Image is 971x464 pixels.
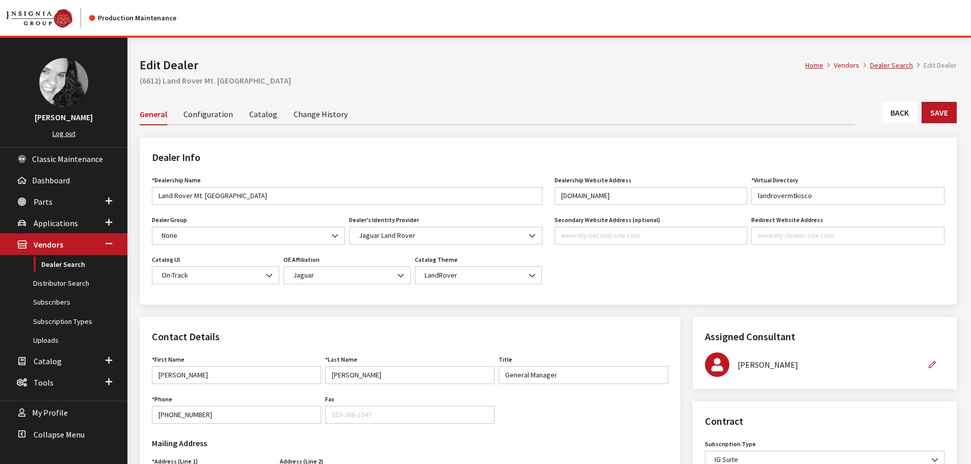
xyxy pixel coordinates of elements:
[53,129,75,138] a: Log out
[498,355,512,364] label: Title
[34,356,62,366] span: Catalog
[140,56,805,74] h1: Edit Dealer
[32,408,68,418] span: My Profile
[705,414,944,429] h2: Contract
[751,227,944,244] input: www.my-dealer-site.com
[140,74,957,87] h2: (6612) Land Rover Mt. [GEOGRAPHIC_DATA]
[249,103,277,124] a: Catalog
[325,406,494,424] input: 803-366-1047
[152,329,668,344] h2: Contact Details
[34,240,63,250] span: Vendors
[32,175,70,185] span: Dashboard
[39,58,88,107] img: Khrystal Dorton
[349,227,542,244] span: Jaguar Land Rover
[555,176,632,185] label: Dealership Website Address
[140,103,167,125] a: General
[32,154,103,164] span: Classic Maintenance
[183,103,233,124] a: Configuration
[152,187,542,205] input: My Dealer
[920,356,944,374] button: Edit Assigned Consultant
[415,255,458,264] label: Catalog Theme
[34,218,78,228] span: Applications
[422,270,536,281] span: LandRover
[705,440,756,449] label: Subscription Type
[415,266,542,284] span: LandRover
[294,103,348,124] a: Change History
[152,266,279,284] span: On-Track
[159,230,338,241] span: None
[34,429,85,440] span: Collapse Menu
[498,366,668,384] input: Manager
[152,366,321,384] input: John
[738,359,920,371] div: [PERSON_NAME]
[152,355,185,364] label: First Name
[555,227,748,244] input: www.my-second-site.com
[152,406,321,424] input: 888-579-4458
[325,395,334,404] label: Fax
[349,215,419,225] label: Dealer's Identity Provider
[751,215,823,225] label: Redirect Website Address
[6,8,89,28] a: Insignia Group logo
[152,176,201,185] label: *Dealership Name
[89,13,176,23] div: Production Maintenance
[325,366,494,384] input: Doe
[152,437,404,449] h3: Mailing Address
[705,329,944,344] h2: Assigned Consultant
[152,255,180,264] label: Catalog UI
[325,355,357,364] label: Last Name
[34,377,54,388] span: Tools
[152,150,944,165] h2: Dealer Info
[705,352,729,377] img: Brian Gulbrandson
[152,395,172,404] label: Phone
[10,111,117,123] h3: [PERSON_NAME]
[159,270,273,281] span: On-Track
[6,9,72,28] img: Catalog Maintenance
[34,197,53,207] span: Parts
[283,255,320,264] label: OE Affiliation
[283,266,411,284] span: Jaguar
[356,230,536,241] span: Jaguar Land Rover
[152,215,187,225] label: Dealer Group
[555,187,748,205] input: www.my-dealer-site.com
[555,215,660,225] label: Secondary Website Address (optional)
[152,227,345,244] span: None
[290,270,404,281] span: Jaguar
